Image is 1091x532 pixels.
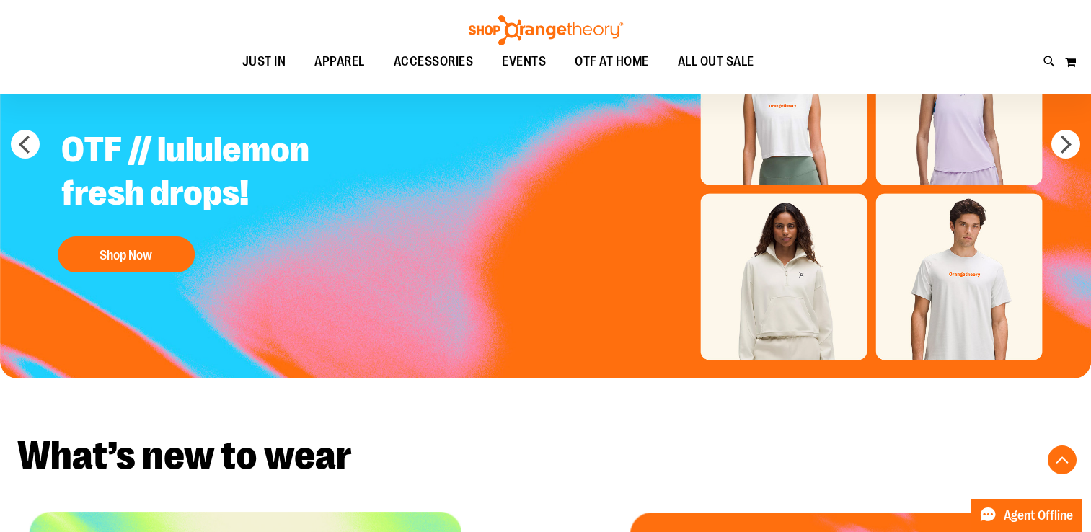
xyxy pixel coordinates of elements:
span: EVENTS [502,45,546,78]
span: Agent Offline [1004,509,1073,523]
span: APPAREL [314,45,365,78]
button: Shop Now [58,236,195,272]
button: prev [11,130,40,159]
span: ALL OUT SALE [678,45,754,78]
span: JUST IN [242,45,286,78]
button: next [1051,130,1080,159]
span: OTF AT HOME [575,45,649,78]
button: Agent Offline [971,499,1082,532]
span: ACCESSORIES [394,45,474,78]
h2: What’s new to wear [17,436,1074,476]
button: Back To Top [1048,445,1077,474]
h2: OTF // lululemon fresh drops! [50,118,409,229]
img: Shop Orangetheory [467,15,625,45]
